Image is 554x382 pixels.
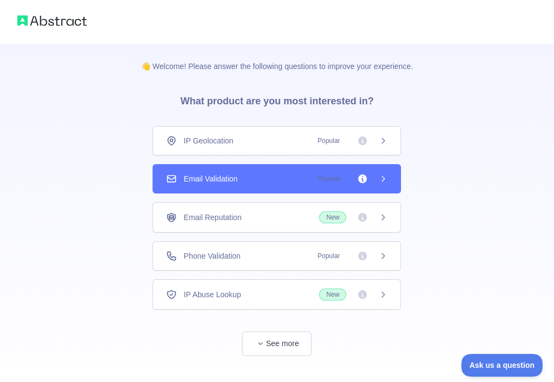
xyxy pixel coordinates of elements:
[183,251,240,261] span: Phone Validation
[319,289,346,300] span: New
[311,251,346,261] span: Popular
[242,331,311,356] button: See more
[163,72,391,126] h3: What product are you most interested in?
[461,354,543,377] iframe: Toggle Customer Support
[311,135,346,146] span: Popular
[183,212,241,223] span: Email Reputation
[124,43,430,72] p: 👋 Welcome! Please answer the following questions to improve your experience.
[319,211,346,223] span: New
[17,13,87,28] img: Abstract logo
[183,289,241,300] span: IP Abuse Lookup
[183,173,237,184] span: Email Validation
[311,173,346,184] span: Popular
[183,135,233,146] span: IP Geolocation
